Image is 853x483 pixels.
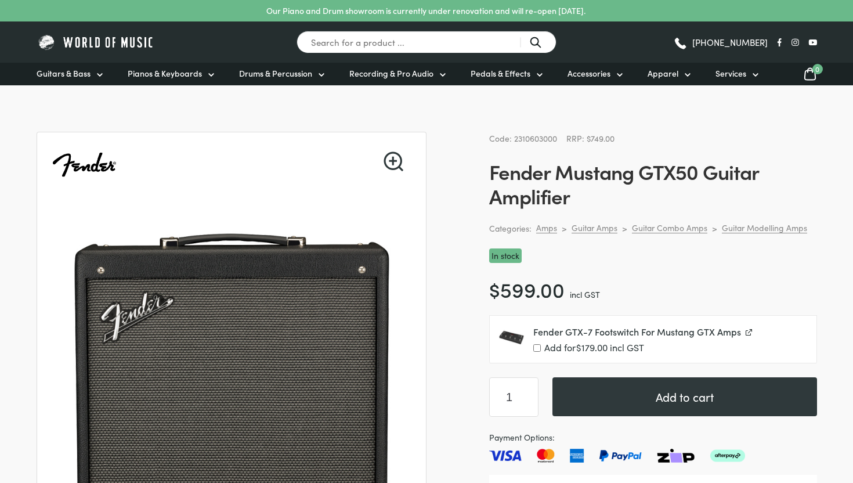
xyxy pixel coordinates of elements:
[576,341,581,354] span: $
[568,67,610,80] span: Accessories
[812,64,823,74] span: 0
[489,248,522,263] p: In stock
[576,341,608,354] span: 179.00
[471,67,530,80] span: Pedals & Effects
[572,222,617,233] a: Guitar Amps
[552,377,817,416] button: Add to cart
[128,67,202,80] span: Pianos & Keyboards
[533,344,541,352] input: Add for$179.00 incl GST
[712,223,717,233] div: >
[239,67,312,80] span: Drums & Percussion
[499,325,524,350] img: Fender-GTX7-Footswitch
[489,159,817,208] h1: Fender Mustang GTX50 Guitar Amplifier
[489,449,745,463] img: Pay with Master card, Visa, American Express and Paypal
[632,222,707,233] a: Guitar Combo Amps
[51,132,117,199] img: Fender
[297,31,556,53] input: Search for a product ...
[610,341,644,354] span: incl GST
[570,289,600,300] span: incl GST
[533,325,741,338] span: Fender GTX-7 Footswitch For Mustang GTX Amps
[489,222,532,235] span: Categories:
[489,132,557,144] span: Code: 2310603000
[536,222,557,233] a: Amps
[692,38,768,46] span: [PHONE_NUMBER]
[673,34,768,51] a: [PHONE_NUMBER]
[648,67,678,80] span: Apparel
[37,67,91,80] span: Guitars & Bass
[349,67,433,80] span: Recording & Pro Audio
[489,431,817,444] span: Payment Options:
[566,132,615,144] span: RRP: $749.00
[622,223,627,233] div: >
[722,222,807,233] a: Guitar Modelling Amps
[489,275,500,303] span: $
[266,5,585,17] p: Our Piano and Drum showroom is currently under renovation and will re-open [DATE].
[489,377,538,417] input: Product quantity
[562,223,567,233] div: >
[715,67,746,80] span: Services
[533,343,807,354] label: Add for
[489,275,565,303] bdi: 599.00
[384,152,403,171] a: View full-screen image gallery
[685,355,853,483] iframe: Chat with our support team
[37,33,156,51] img: World of Music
